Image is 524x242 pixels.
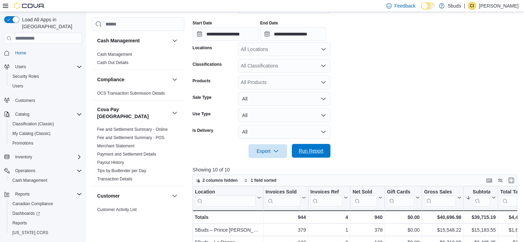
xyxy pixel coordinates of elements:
[193,128,213,133] label: Is Delivery
[10,209,82,218] span: Dashboards
[97,143,134,149] span: Merchant Statement
[1,95,85,105] button: Customers
[424,213,461,221] div: $40,696.98
[7,228,85,238] button: [US_STATE] CCRS
[12,178,47,183] span: Cash Management
[15,168,35,173] span: Operations
[424,189,456,207] div: Gross Sales
[10,139,36,147] a: Promotions
[387,189,414,207] div: Gift Card Sales
[260,20,278,26] label: End Date
[10,200,56,208] a: Canadian Compliance
[1,166,85,176] button: Operations
[97,37,140,44] h3: Cash Management
[10,129,53,138] a: My Catalog (Classic)
[1,189,85,199] button: Reports
[12,110,82,118] span: Catalog
[12,230,48,235] span: [US_STATE] CCRS
[387,189,414,196] div: Gift Cards
[352,189,377,196] div: Net Sold
[193,95,212,100] label: Sale Type
[92,89,184,100] div: Compliance
[238,92,330,106] button: All
[15,50,26,56] span: Home
[12,211,40,216] span: Dashboards
[97,91,165,96] a: OCS Transaction Submission Details
[299,147,323,154] span: Run Report
[97,207,137,212] span: Customer Activity List
[10,129,82,138] span: My Catalog (Classic)
[424,226,461,234] div: $15,548.22
[12,190,32,198] button: Reports
[97,135,164,140] span: Fee and Settlement Summary - POS
[421,2,435,10] input: Dark Mode
[10,219,82,227] span: Reports
[97,106,169,120] button: Cova Pay [GEOGRAPHIC_DATA]
[310,189,342,207] div: Invoices Ref
[171,36,179,45] button: Cash Management
[1,109,85,119] button: Catalog
[195,189,261,207] button: Location
[424,189,456,196] div: Gross Sales
[193,45,212,51] label: Locations
[12,131,51,136] span: My Catalog (Classic)
[10,219,30,227] a: Reports
[97,76,169,83] button: Compliance
[12,140,33,146] span: Promotions
[193,111,210,117] label: Use Type
[265,189,300,196] div: Invoices Sold
[92,125,184,186] div: Cova Pay [GEOGRAPHIC_DATA]
[7,218,85,228] button: Reports
[195,189,256,207] div: Location
[193,20,212,26] label: Start Date
[193,62,222,67] label: Classifications
[195,213,261,221] div: Totals
[12,83,23,89] span: Users
[92,50,184,70] div: Cash Management
[97,176,132,182] span: Transaction Details
[171,192,179,200] button: Customer
[12,190,82,198] span: Reports
[1,48,85,58] button: Home
[485,176,493,185] button: Keyboard shortcuts
[352,189,382,207] button: Net Sold
[171,75,179,84] button: Compliance
[10,139,82,147] span: Promotions
[12,167,82,175] span: Operations
[310,213,348,221] div: 4
[97,127,168,132] a: Fee and Settlement Summary - Online
[97,60,129,65] span: Cash Out Details
[448,2,461,10] p: 5buds
[265,213,306,221] div: 944
[10,120,57,128] a: Classification (Classic)
[352,189,377,207] div: Net Sold
[193,27,259,41] input: Press the down key to open a popover containing a calendar.
[97,151,156,157] span: Payment and Settlement Details
[193,78,210,84] label: Products
[10,82,82,90] span: Users
[97,168,146,173] span: Tips by Budtender per Day
[97,160,124,165] a: Payout History
[97,52,132,57] a: Cash Management
[15,64,26,70] span: Users
[195,226,261,234] div: 5Buds – Prince [PERSON_NAME]
[394,2,415,9] span: Feedback
[15,191,30,197] span: Reports
[265,189,306,207] button: Invoices Sold
[7,199,85,209] button: Canadian Compliance
[310,189,342,196] div: Invoices Ref
[352,213,382,221] div: 940
[195,189,256,196] div: Location
[12,167,38,175] button: Operations
[10,176,82,185] span: Cash Management
[12,49,82,57] span: Home
[97,192,120,199] h3: Customer
[251,178,277,183] span: 1 field sorted
[496,176,504,185] button: Display options
[321,63,326,69] button: Open list of options
[10,209,43,218] a: Dashboards
[97,37,169,44] button: Cash Management
[470,2,474,10] span: CI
